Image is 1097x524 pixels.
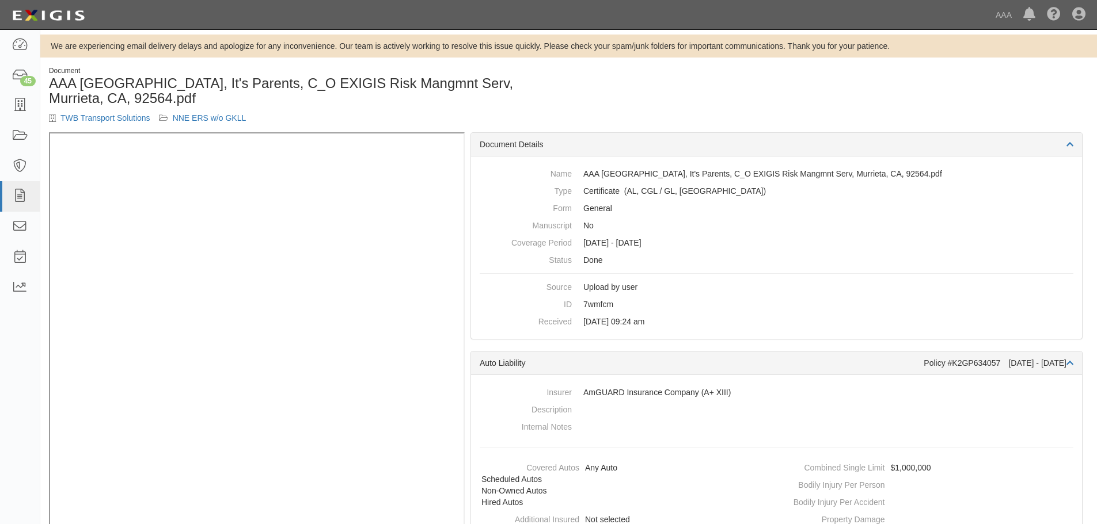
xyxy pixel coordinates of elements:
[476,459,772,511] dd: Any Auto, Scheduled Autos, Non-Owned Autos, Hired Autos
[480,234,572,248] dt: Coverage Period
[781,459,1078,476] dd: $1,000,000
[480,418,572,433] dt: Internal Notes
[480,251,572,266] dt: Status
[480,278,1073,296] dd: Upload by user
[20,76,36,86] div: 45
[480,357,924,369] div: Auto Liability
[480,313,572,327] dt: Received
[9,5,88,26] img: logo-5460c22ac91f19d4615b14bd174203de0afe785f0fc80cf4dbbc73dc1793850b.png
[480,296,572,310] dt: ID
[781,494,885,508] dt: Bodily Injury Per Accident
[480,217,1073,234] dd: No
[480,401,572,415] dt: Description
[480,313,1073,330] dd: [DATE] 09:24 am
[781,459,885,473] dt: Combined Single Limit
[1047,8,1061,22] i: Help Center - Complianz
[40,40,1097,52] div: We are experiencing email delivery delays and apologize for any inconvenience. Our team is active...
[480,234,1073,251] dd: [DATE] - [DATE]
[173,113,246,123] a: NNE ERS w/o GKLL
[480,165,1073,182] dd: AAA [GEOGRAPHIC_DATA], It's Parents, C_O EXIGIS Risk Mangmnt Serv, Murrieta, CA, 92564.pdf
[480,182,572,197] dt: Type
[480,182,1073,200] dd: Auto Liability Commercial General Liability / Garage Liability On-Hook
[480,217,572,231] dt: Manuscript
[476,459,579,473] dt: Covered Autos
[49,76,560,106] h1: AAA [GEOGRAPHIC_DATA], It's Parents, C_O EXIGIS Risk Mangmnt Serv, Murrieta, CA, 92564.pdf
[480,251,1073,269] dd: Done
[480,200,572,214] dt: Form
[480,165,572,179] dt: Name
[471,133,1082,156] div: Document Details
[480,200,1073,217] dd: General
[480,384,1073,401] dd: AmGUARD Insurance Company (A+ XIII)
[990,3,1018,26] a: AAA
[480,384,572,398] dt: Insurer
[480,278,572,293] dt: Source
[60,113,150,123] a: TWB Transport Solutions
[781,476,885,491] dt: Bodily Injury Per Person
[49,66,560,76] div: Document
[924,357,1073,369] div: Policy #K2GP634057 [DATE] - [DATE]
[480,296,1073,313] dd: 7wmfcm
